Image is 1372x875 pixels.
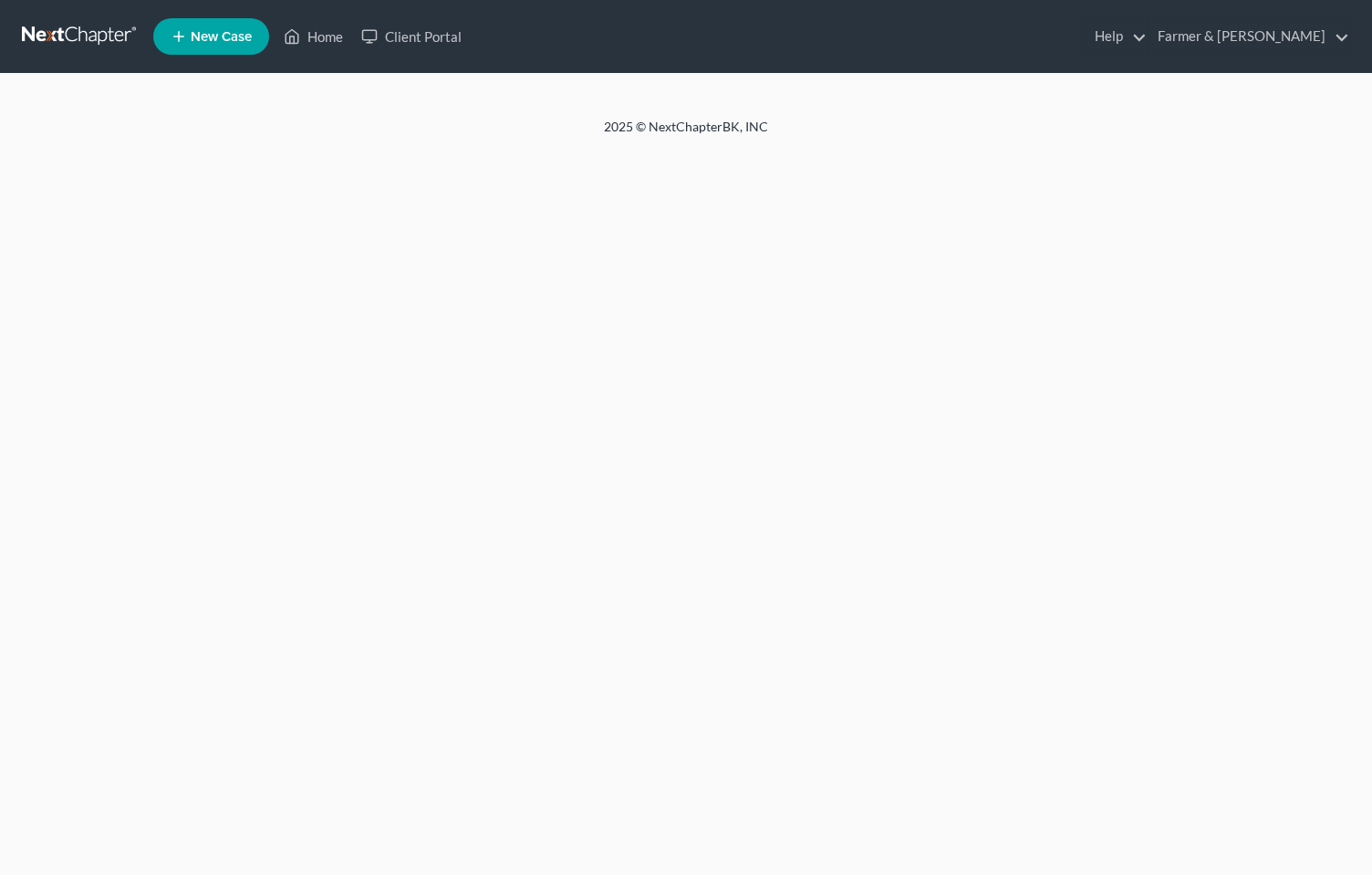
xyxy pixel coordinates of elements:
a: Farmer & [PERSON_NAME] [1149,20,1349,53]
div: 2025 © NextChapterBK, INC [166,118,1206,151]
new-legal-case-button: New Case [153,18,269,55]
a: Help [1086,20,1147,53]
a: Client Portal [352,20,471,53]
a: Home [275,20,352,53]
